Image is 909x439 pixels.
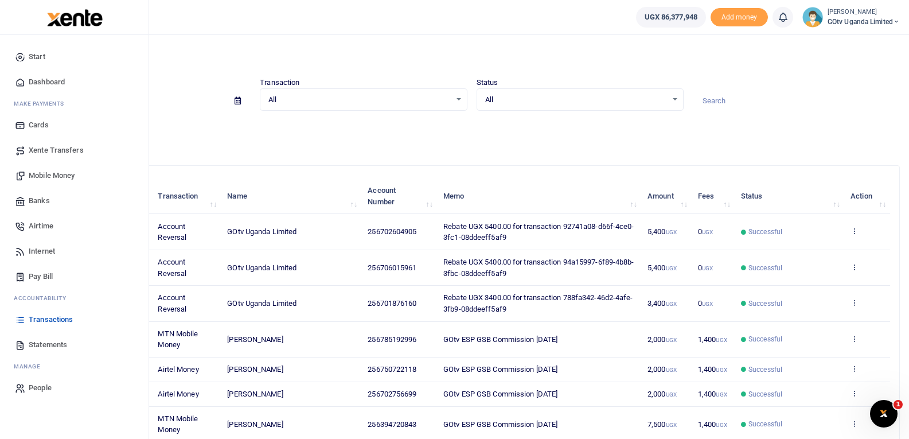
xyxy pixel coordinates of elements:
[227,365,283,374] span: [PERSON_NAME]
[9,138,139,163] a: Xente Transfers
[368,227,416,236] span: 256702604905
[9,69,139,95] a: Dashboard
[227,299,297,308] span: GOtv Uganda Limited
[29,51,45,63] span: Start
[716,337,727,343] small: UGX
[844,178,890,214] th: Action: activate to sort column ascending
[443,258,634,278] span: Rebate UGX 5400.00 for transaction 94a15997-6f89-4b8b-3fbc-08ddeeff5af9
[748,364,782,375] span: Successful
[641,178,692,214] th: Amount: activate to sort column ascending
[158,414,198,434] span: MTN Mobile Money
[22,294,66,302] span: countability
[44,49,900,62] h4: Transactions
[716,367,727,373] small: UGX
[711,12,768,21] a: Add money
[647,299,677,308] span: 3,400
[698,365,727,374] span: 1,400
[227,390,283,398] span: [PERSON_NAME]
[9,375,139,401] a: People
[748,334,782,344] span: Successful
[711,8,768,27] li: Toup your wallet
[9,188,139,213] a: Banks
[221,178,361,214] th: Name: activate to sort column ascending
[227,263,297,272] span: GOtv Uganda Limited
[9,44,139,69] a: Start
[151,178,221,214] th: Transaction: activate to sort column ascending
[666,301,677,307] small: UGX
[748,419,782,429] span: Successful
[9,163,139,188] a: Mobile Money
[29,195,50,207] span: Banks
[29,246,55,257] span: Internet
[9,307,139,332] a: Transactions
[702,301,713,307] small: UGX
[666,391,677,398] small: UGX
[698,263,713,272] span: 0
[647,227,677,236] span: 5,400
[158,390,198,398] span: Airtel Money
[368,335,416,344] span: 256785192996
[485,94,667,106] span: All
[361,178,437,214] th: Account Number: activate to sort column ascending
[443,390,557,398] span: GOtv ESP GSB Commission [DATE]
[698,390,727,398] span: 1,400
[437,178,641,214] th: Memo: activate to sort column ascending
[368,390,416,398] span: 256702756699
[227,420,283,429] span: [PERSON_NAME]
[9,112,139,138] a: Cards
[227,227,297,236] span: GOtv Uganda Limited
[368,420,416,429] span: 256394720843
[828,7,900,17] small: [PERSON_NAME]
[647,420,677,429] span: 7,500
[894,400,903,409] span: 1
[666,422,677,428] small: UGX
[631,7,711,28] li: Wallet ballance
[9,264,139,289] a: Pay Bill
[666,337,677,343] small: UGX
[735,178,844,214] th: Status: activate to sort column ascending
[698,227,713,236] span: 0
[647,365,677,374] span: 2,000
[9,332,139,358] a: Statements
[9,358,139,375] li: M
[666,229,677,235] small: UGX
[443,365,557,374] span: GOtv ESP GSB Commission [DATE]
[802,7,823,28] img: profile-user
[9,213,139,239] a: Airtime
[748,298,782,309] span: Successful
[647,390,677,398] span: 2,000
[29,119,49,131] span: Cards
[702,265,713,271] small: UGX
[368,299,416,308] span: 256701876160
[158,329,198,349] span: MTN Mobile Money
[748,263,782,273] span: Successful
[46,13,103,21] a: logo-small logo-large logo-large
[702,229,713,235] small: UGX
[29,382,52,394] span: People
[29,76,65,88] span: Dashboard
[802,7,900,28] a: profile-user [PERSON_NAME] GOtv Uganda Limited
[716,391,727,398] small: UGX
[368,365,416,374] span: 256750722118
[443,335,557,344] span: GOtv ESP GSB Commission [DATE]
[9,239,139,264] a: Internet
[698,299,713,308] span: 0
[870,400,898,428] iframe: Intercom live chat
[158,293,186,313] span: Account Reversal
[29,170,75,181] span: Mobile Money
[19,362,41,371] span: anage
[227,335,283,344] span: [PERSON_NAME]
[368,263,416,272] span: 256706015961
[29,220,53,232] span: Airtime
[9,95,139,112] li: M
[666,265,677,271] small: UGX
[443,420,557,429] span: GOtv ESP GSB Commission [DATE]
[477,77,498,88] label: Status
[47,9,103,26] img: logo-large
[260,77,299,88] label: Transaction
[29,314,73,325] span: Transactions
[29,339,67,351] span: Statements
[9,289,139,307] li: Ac
[158,222,186,242] span: Account Reversal
[443,222,634,242] span: Rebate UGX 5400.00 for transaction 92741a08-d66f-4ce0-3fc1-08ddeeff5af9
